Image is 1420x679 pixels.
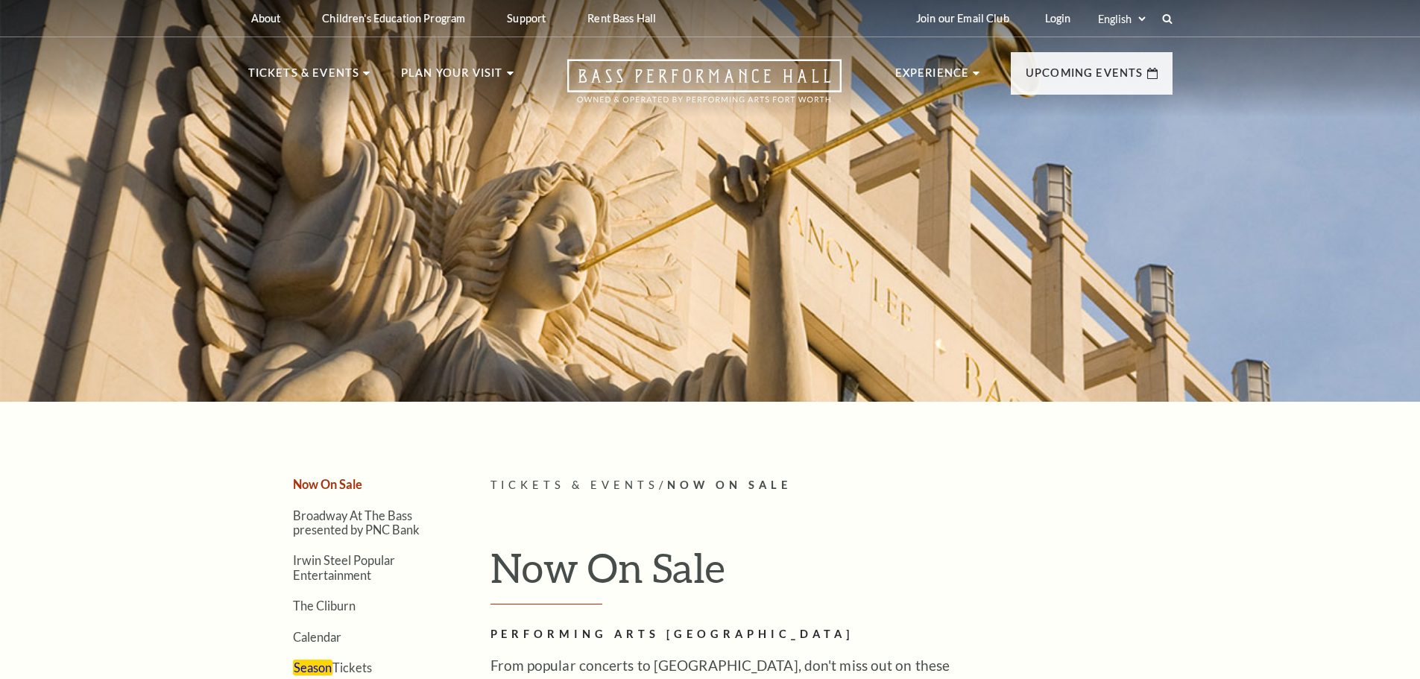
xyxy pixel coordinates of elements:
a: The Cliburn [293,599,356,613]
p: Rent Bass Hall [587,12,656,25]
h2: Performing Arts [GEOGRAPHIC_DATA] [490,625,975,644]
a: Broadway At The Bass presented by PNC Bank [293,508,420,537]
p: Children's Education Program [322,12,465,25]
h1: Now On Sale [490,543,1173,604]
p: Support [507,12,546,25]
a: Irwin Steel Popular Entertainment [293,553,395,581]
a: Now On Sale [293,477,362,491]
p: Upcoming Events [1026,64,1143,91]
p: About [251,12,281,25]
em: Season [293,660,332,675]
a: Calendar [293,630,341,644]
span: Tickets & Events [490,479,660,491]
p: / [490,476,1173,495]
p: Tickets & Events [248,64,360,91]
span: Now On Sale [667,479,792,491]
select: Select: [1095,12,1148,26]
p: Experience [895,64,970,91]
a: SeasonTickets [293,660,372,675]
p: Plan Your Visit [401,64,503,91]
